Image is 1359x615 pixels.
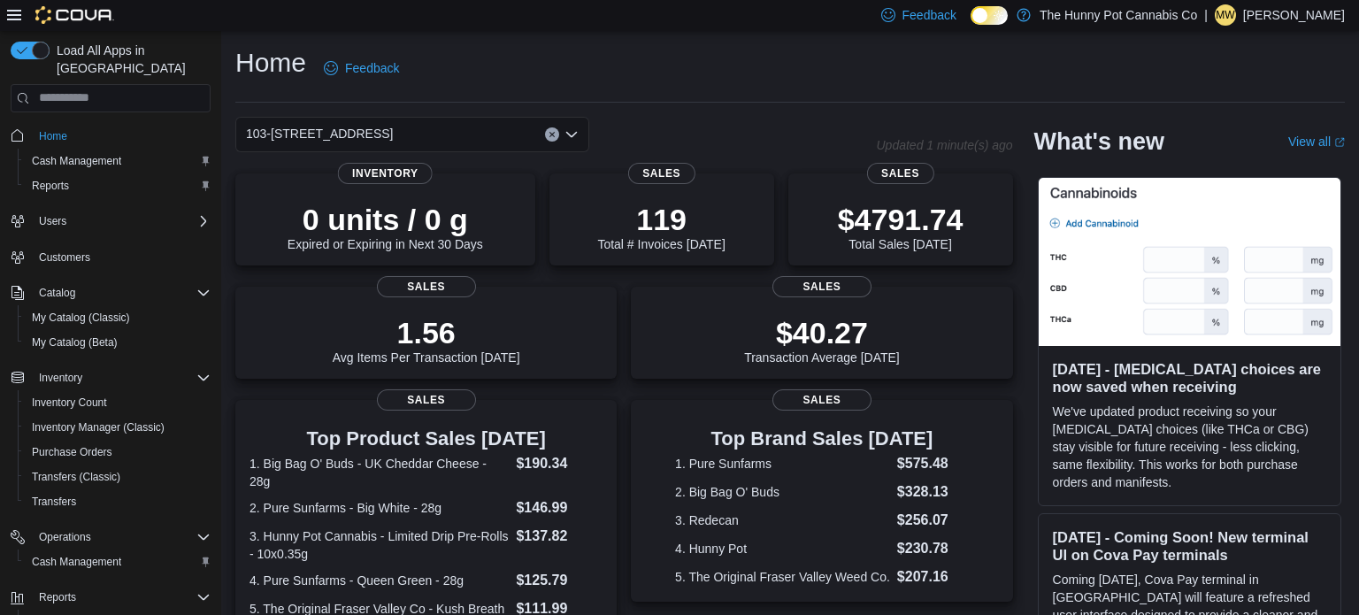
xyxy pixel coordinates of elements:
[1053,360,1326,396] h3: [DATE] - [MEDICAL_DATA] choices are now saved when receiving
[1204,4,1208,26] p: |
[516,453,603,474] dd: $190.34
[32,555,121,569] span: Cash Management
[25,392,211,413] span: Inventory Count
[25,466,127,488] a: Transfers (Classic)
[1053,528,1326,564] h3: [DATE] - Coming Soon! New terminal UI on Cova Pay terminals
[675,483,890,501] dt: 2. Big Bag O' Buds
[32,420,165,434] span: Inventory Manager (Classic)
[1216,4,1234,26] span: MW
[838,202,964,251] div: Total Sales [DATE]
[25,175,211,196] span: Reports
[32,367,211,388] span: Inventory
[628,163,695,184] span: Sales
[744,315,900,365] div: Transaction Average [DATE]
[39,530,91,544] span: Operations
[250,455,509,490] dt: 1. Big Bag O' Buds - UK Cheddar Cheese - 28g
[333,315,520,350] p: 1.56
[4,525,218,550] button: Operations
[838,202,964,237] p: $4791.74
[971,6,1008,25] input: Dark Mode
[675,428,969,450] h3: Top Brand Sales [DATE]
[32,125,211,147] span: Home
[32,470,120,484] span: Transfers (Classic)
[35,6,114,24] img: Cova
[32,211,211,232] span: Users
[18,489,218,514] button: Transfers
[675,568,890,586] dt: 5. The Original Fraser Valley Weed Co.
[1215,4,1236,26] div: Micheala Whelan
[4,244,218,270] button: Customers
[516,570,603,591] dd: $125.79
[32,587,83,608] button: Reports
[32,495,76,509] span: Transfers
[288,202,483,251] div: Expired or Expiring in Next 30 Days
[516,497,603,519] dd: $146.99
[32,282,82,304] button: Catalog
[32,527,211,548] span: Operations
[32,587,211,608] span: Reports
[18,330,218,355] button: My Catalog (Beta)
[866,163,933,184] span: Sales
[1034,127,1164,156] h2: What's new
[32,154,121,168] span: Cash Management
[18,149,218,173] button: Cash Management
[25,175,76,196] a: Reports
[32,247,97,268] a: Customers
[250,572,509,589] dt: 4. Pure Sunfarms - Queen Green - 28g
[25,491,211,512] span: Transfers
[1334,137,1345,148] svg: External link
[25,150,128,172] a: Cash Management
[288,202,483,237] p: 0 units / 0 g
[235,45,306,81] h1: Home
[32,211,73,232] button: Users
[18,390,218,415] button: Inventory Count
[516,526,603,547] dd: $137.82
[4,365,218,390] button: Inventory
[250,527,509,563] dt: 3. Hunny Pot Cannabis - Limited Drip Pre-Rolls - 10x0.35g
[897,538,969,559] dd: $230.78
[25,442,211,463] span: Purchase Orders
[32,126,74,147] a: Home
[1243,4,1345,26] p: [PERSON_NAME]
[564,127,579,142] button: Open list of options
[25,491,83,512] a: Transfers
[250,499,509,517] dt: 2. Pure Sunfarms - Big White - 28g
[4,209,218,234] button: Users
[902,6,956,24] span: Feedback
[377,389,476,411] span: Sales
[25,551,211,573] span: Cash Management
[1040,4,1197,26] p: The Hunny Pot Cannabis Co
[18,440,218,465] button: Purchase Orders
[39,590,76,604] span: Reports
[25,307,211,328] span: My Catalog (Classic)
[18,415,218,440] button: Inventory Manager (Classic)
[25,417,172,438] a: Inventory Manager (Classic)
[897,481,969,503] dd: $328.13
[545,127,559,142] button: Clear input
[18,465,218,489] button: Transfers (Classic)
[772,389,871,411] span: Sales
[675,511,890,529] dt: 3. Redecan
[39,214,66,228] span: Users
[345,59,399,77] span: Feedback
[4,281,218,305] button: Catalog
[597,202,725,251] div: Total # Invoices [DATE]
[1053,403,1326,491] p: We've updated product receiving so your [MEDICAL_DATA] choices (like THCa or CBG) stay visible fo...
[32,311,130,325] span: My Catalog (Classic)
[675,540,890,557] dt: 4. Hunny Pot
[25,332,125,353] a: My Catalog (Beta)
[4,585,218,610] button: Reports
[25,332,211,353] span: My Catalog (Beta)
[32,179,69,193] span: Reports
[744,315,900,350] p: $40.27
[250,428,603,450] h3: Top Product Sales [DATE]
[377,276,476,297] span: Sales
[338,163,433,184] span: Inventory
[1288,135,1345,149] a: View allExternal link
[39,371,82,385] span: Inventory
[4,123,218,149] button: Home
[32,367,89,388] button: Inventory
[32,445,112,459] span: Purchase Orders
[25,307,137,328] a: My Catalog (Classic)
[971,25,971,26] span: Dark Mode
